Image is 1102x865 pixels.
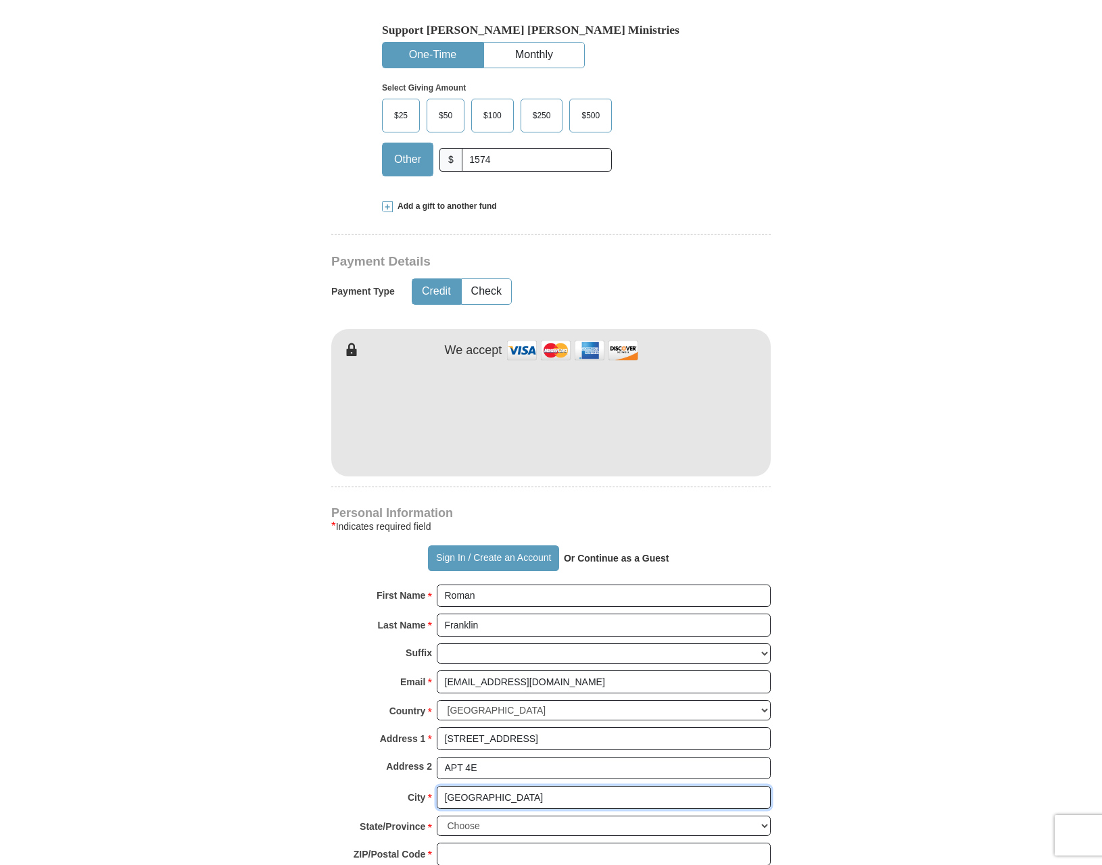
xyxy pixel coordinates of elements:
[575,105,606,126] span: $500
[382,23,720,37] h5: Support [PERSON_NAME] [PERSON_NAME] Ministries
[505,336,640,365] img: credit cards accepted
[526,105,558,126] span: $250
[477,105,508,126] span: $100
[380,729,426,748] strong: Address 1
[331,508,771,518] h4: Personal Information
[331,254,676,270] h3: Payment Details
[445,343,502,358] h4: We accept
[412,279,460,304] button: Credit
[382,83,466,93] strong: Select Giving Amount
[400,672,425,691] strong: Email
[383,43,483,68] button: One-Time
[484,43,584,68] button: Monthly
[360,817,425,836] strong: State/Province
[462,279,511,304] button: Check
[564,553,669,564] strong: Or Continue as a Guest
[378,616,426,635] strong: Last Name
[354,845,426,864] strong: ZIP/Postal Code
[389,701,426,720] strong: Country
[393,201,497,212] span: Add a gift to another fund
[331,518,771,535] div: Indicates required field
[462,148,612,172] input: Other Amount
[377,586,425,605] strong: First Name
[408,788,425,807] strong: City
[331,286,395,297] h5: Payment Type
[386,757,432,776] strong: Address 2
[432,105,459,126] span: $50
[439,148,462,172] span: $
[406,643,432,662] strong: Suffix
[387,105,414,126] span: $25
[428,545,558,571] button: Sign In / Create an Account
[387,149,428,170] span: Other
